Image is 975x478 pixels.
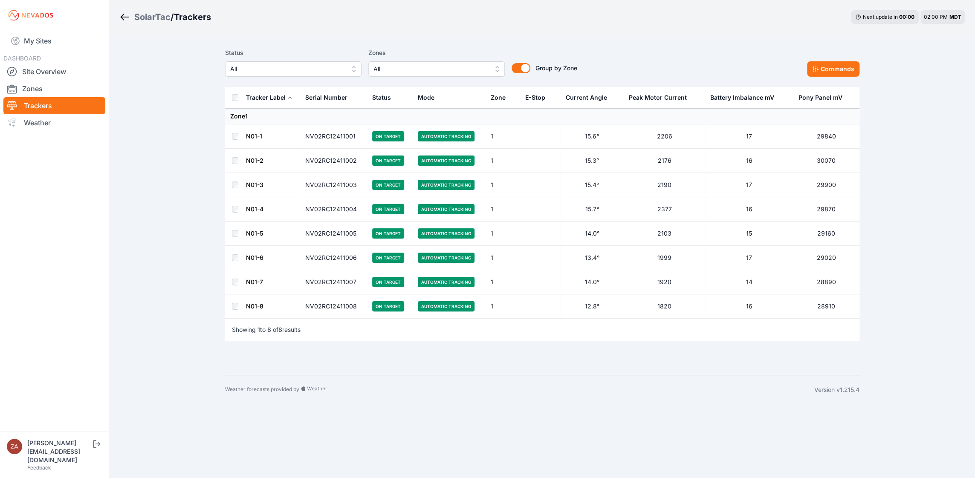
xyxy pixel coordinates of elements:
[300,222,367,246] td: NV02RC12411005
[27,464,51,471] a: Feedback
[624,270,705,294] td: 1920
[705,246,793,270] td: 17
[300,270,367,294] td: NV02RC12411007
[418,228,474,239] span: Automatic Tracking
[486,270,520,294] td: 1
[705,173,793,197] td: 17
[372,93,391,102] div: Status
[300,246,367,270] td: NV02RC12411006
[629,93,687,102] div: Peak Motor Current
[246,302,263,310] a: N01-8
[372,87,398,108] button: Status
[225,48,362,58] label: Status
[246,157,263,164] a: N01-2
[372,131,404,141] span: On Target
[418,155,474,166] span: Automatic Tracking
[246,181,263,188] a: N01-3
[486,197,520,222] td: 1
[278,326,282,333] span: 8
[710,93,774,102] div: Battery Imbalance mV
[300,149,367,173] td: NV02RC12411002
[246,278,263,285] a: N01-7
[7,9,55,22] img: Nevados
[798,87,849,108] button: Pony Panel mV
[246,93,286,102] div: Tracker Label
[793,197,859,222] td: 29870
[486,124,520,149] td: 1
[3,80,105,97] a: Zones
[267,326,271,333] span: 8
[373,64,488,74] span: All
[232,325,301,334] p: Showing to of results
[924,14,948,20] span: 02:00 PM
[491,93,506,102] div: Zone
[624,149,705,173] td: 2176
[418,87,441,108] button: Mode
[705,270,793,294] td: 14
[372,301,404,311] span: On Target
[225,61,362,77] button: All
[7,439,22,454] img: zaheer@sbenergy.com
[624,294,705,319] td: 1820
[3,63,105,80] a: Site Overview
[798,93,842,102] div: Pony Panel mV
[372,277,404,287] span: On Target
[372,155,404,166] span: On Target
[300,173,367,197] td: NV02RC12411003
[793,173,859,197] td: 29900
[3,97,105,114] a: Trackers
[863,14,898,20] span: Next update in
[300,124,367,149] td: NV02RC12411001
[134,11,171,23] div: SolarTac
[418,301,474,311] span: Automatic Tracking
[560,270,624,294] td: 14.0°
[418,277,474,287] span: Automatic Tracking
[793,246,859,270] td: 29020
[486,294,520,319] td: 1
[372,204,404,214] span: On Target
[565,87,613,108] button: Current Angle
[560,124,624,149] td: 15.6°
[300,197,367,222] td: NV02RC12411004
[119,6,211,28] nav: Breadcrumb
[710,87,781,108] button: Battery Imbalance mV
[535,64,577,72] span: Group by Zone
[225,109,859,124] td: Zone 1
[629,87,694,108] button: Peak Motor Current
[486,149,520,173] td: 1
[899,14,914,20] div: 00 : 00
[418,253,474,263] span: Automatic Tracking
[793,149,859,173] td: 30070
[171,11,174,23] span: /
[3,31,105,51] a: My Sites
[3,55,41,62] span: DASHBOARD
[560,222,624,246] td: 14.0°
[491,87,512,108] button: Zone
[624,173,705,197] td: 2190
[225,386,814,394] div: Weather forecasts provided by
[486,222,520,246] td: 1
[560,149,624,173] td: 15.3°
[368,61,505,77] button: All
[418,131,474,141] span: Automatic Tracking
[807,61,859,77] button: Commands
[372,253,404,263] span: On Target
[486,246,520,270] td: 1
[174,11,211,23] h3: Trackers
[525,87,552,108] button: E-Stop
[257,326,260,333] span: 1
[305,93,347,102] div: Serial Number
[705,294,793,319] td: 16
[705,149,793,173] td: 16
[793,124,859,149] td: 29840
[486,173,520,197] td: 1
[368,48,505,58] label: Zones
[949,14,961,20] span: MDT
[525,93,545,102] div: E-Stop
[27,439,91,464] div: [PERSON_NAME][EMAIL_ADDRESS][DOMAIN_NAME]
[814,386,859,394] div: Version v1.215.4
[793,222,859,246] td: 29160
[705,222,793,246] td: 15
[560,246,624,270] td: 13.4°
[372,228,404,239] span: On Target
